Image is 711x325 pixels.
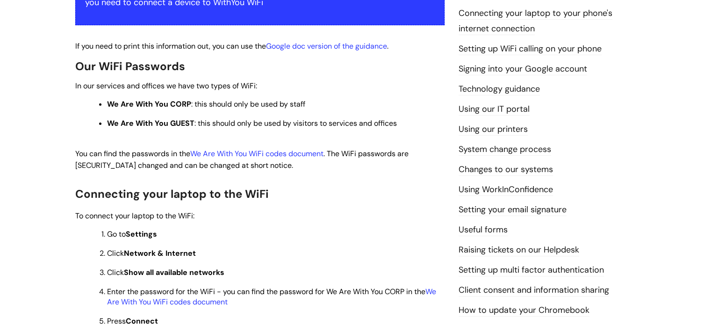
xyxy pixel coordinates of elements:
span: To connect your laptop to the WiFi: [75,211,194,221]
a: Changes to our systems [459,164,553,176]
strong: Show all available networks [124,267,224,277]
a: We Are With You WiFi codes document [190,149,323,159]
a: Using our IT portal [459,103,530,116]
a: Connecting your laptop to your phone's internet connection [459,7,612,35]
span: In our services and offices we have two types of WiFi: [75,81,257,91]
a: Client consent and information sharing [459,284,609,296]
a: Setting your email signature [459,204,567,216]
a: Useful forms [459,224,508,236]
a: Google doc version of the guidance [266,41,387,51]
a: Signing into your Google account [459,63,587,75]
a: Setting up WiFi calling on your phone [459,43,602,55]
a: Using WorkInConfidence [459,184,553,196]
span: Connecting your laptop to the WiFi [75,187,269,201]
span: If you need to print this information out, you can use the . [75,41,388,51]
a: How to update your Chromebook [459,304,589,317]
strong: Settings [126,229,157,239]
a: Technology guidance [459,83,540,95]
span: Click [107,267,224,277]
strong: Network & Internet [124,248,196,258]
a: We Are With You WiFi codes document [107,287,436,307]
a: Setting up multi factor authentication [459,264,604,276]
strong: We Are With You GUEST [107,118,194,128]
span: : this should only be used by staff [107,99,305,109]
span: : this should only be used by visitors to services and offices [107,118,397,128]
a: Using our printers [459,123,528,136]
span: Go to [107,229,157,239]
strong: We Are With You CORP [107,99,191,109]
a: Raising tickets on our Helpdesk [459,244,579,256]
span: Our WiFi Passwords [75,59,185,73]
span: Click [107,248,196,258]
span: You can find the passwords in the . The WiFi passwords are [SECURITY_DATA] changed and can be cha... [75,149,409,170]
a: System change process [459,144,551,156]
span: Enter the password for the WiFi - you can find the password for We Are With You CORP in the [107,287,436,307]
